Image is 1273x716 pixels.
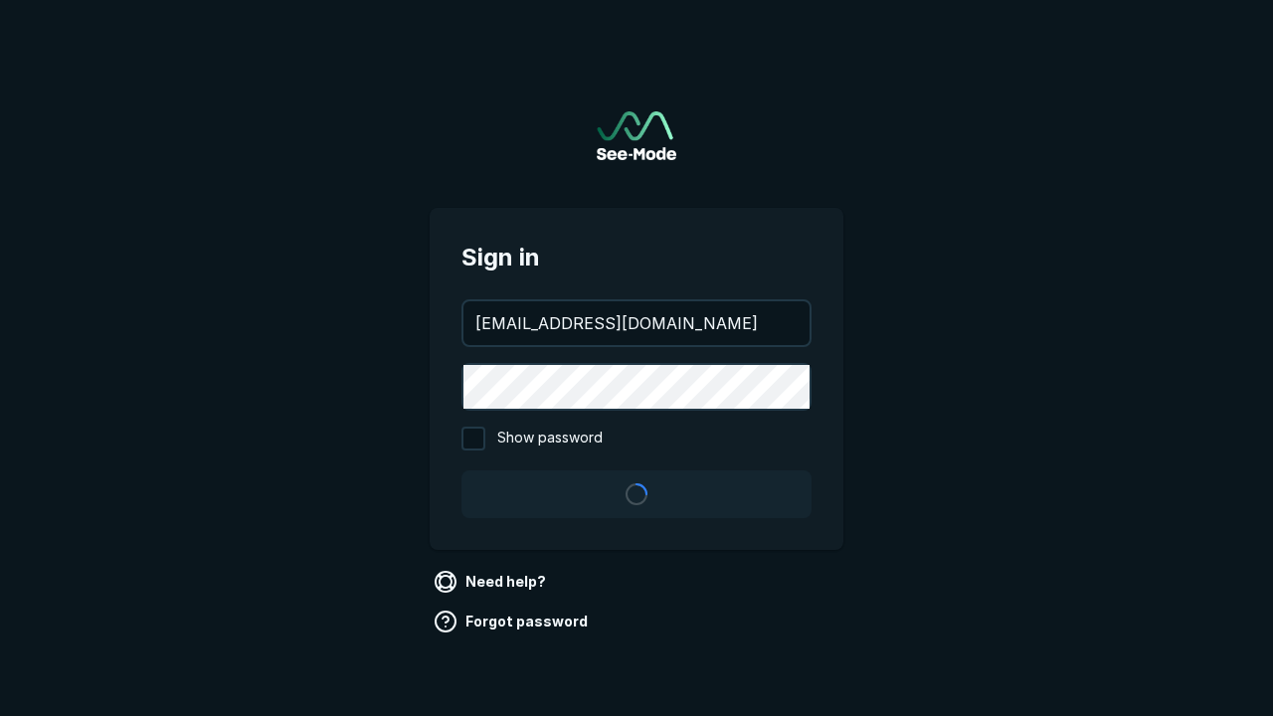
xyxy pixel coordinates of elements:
img: See-Mode Logo [597,111,676,160]
input: your@email.com [463,301,810,345]
span: Sign in [461,240,812,275]
span: Show password [497,427,603,450]
a: Go to sign in [597,111,676,160]
a: Need help? [430,566,554,598]
a: Forgot password [430,606,596,637]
